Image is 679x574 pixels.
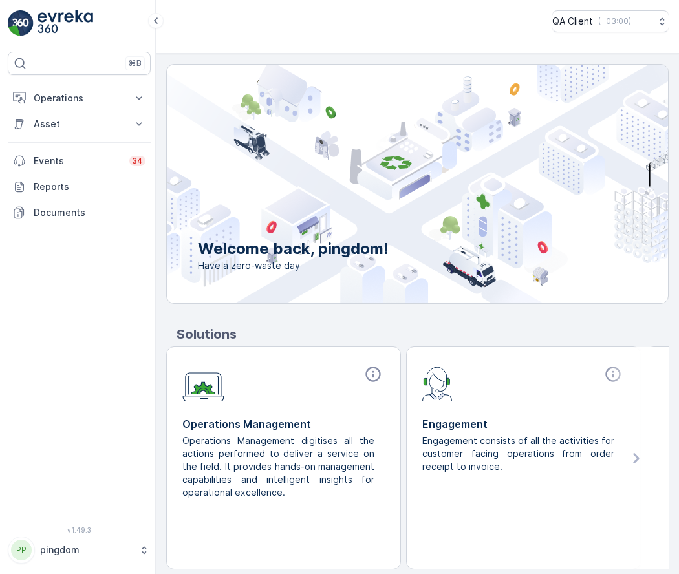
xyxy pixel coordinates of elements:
p: Reports [34,180,145,193]
img: logo [8,10,34,36]
p: Operations Management [182,416,385,432]
img: city illustration [109,65,668,303]
p: 34 [132,156,143,166]
p: ( +03:00 ) [598,16,631,27]
p: ⌘B [129,58,142,69]
p: Events [34,154,122,167]
a: Reports [8,174,151,200]
p: Operations [34,92,125,105]
a: Documents [8,200,151,226]
img: module-icon [182,365,224,402]
div: PP [11,540,32,560]
p: Engagement consists of all the activities for customer facing operations from order receipt to in... [422,434,614,473]
p: QA Client [552,15,593,28]
button: Operations [8,85,151,111]
p: pingdom [40,544,133,557]
span: v 1.49.3 [8,526,151,534]
a: Events34 [8,148,151,174]
img: logo_light-DOdMpM7g.png [38,10,93,36]
button: Asset [8,111,151,137]
p: Engagement [422,416,625,432]
p: Documents [34,206,145,219]
button: PPpingdom [8,537,151,564]
img: module-icon [422,365,453,401]
span: Have a zero-waste day [198,259,389,272]
p: Welcome back, pingdom! [198,239,389,259]
button: QA Client(+03:00) [552,10,669,32]
p: Operations Management digitises all the actions performed to deliver a service on the field. It p... [182,434,374,499]
p: Solutions [177,324,669,344]
p: Asset [34,118,125,131]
